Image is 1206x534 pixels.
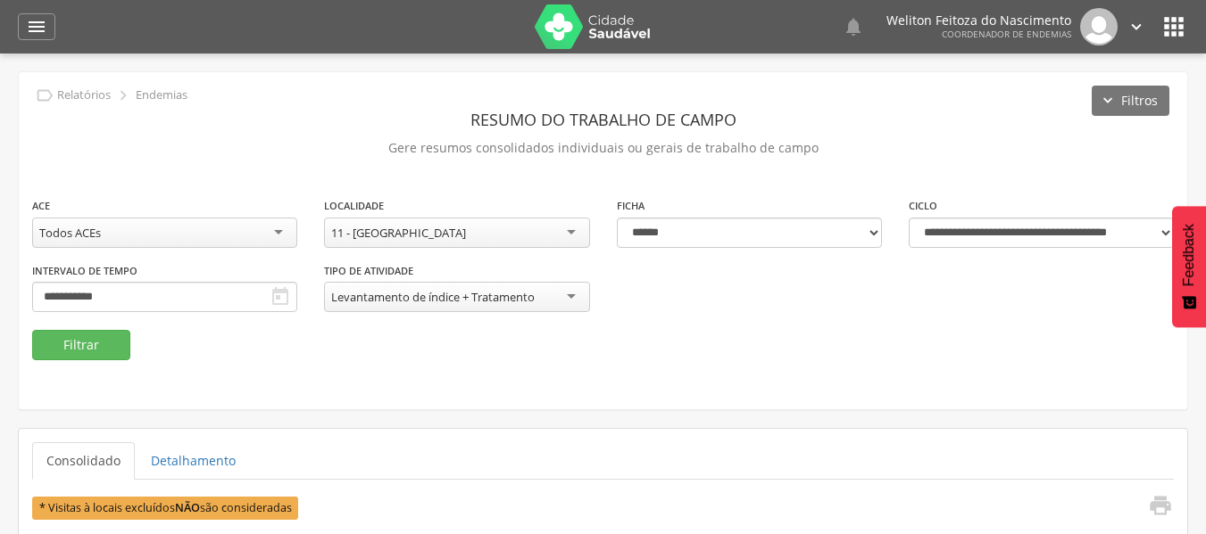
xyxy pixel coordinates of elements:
label: Localidade [324,199,384,213]
label: ACE [32,199,50,213]
p: Weliton Feitoza do Nascimento [886,14,1071,27]
i:  [35,86,54,105]
i:  [1160,12,1188,41]
i:  [270,286,291,308]
div: 11 - [GEOGRAPHIC_DATA] [331,225,466,241]
a: Detalhamento [137,442,250,480]
p: Relatórios [57,88,111,103]
div: Levantamento de índice + Tratamento [331,289,535,305]
header: Resumo do Trabalho de Campo [32,103,1174,136]
span: Feedback [1181,224,1197,286]
button: Filtrar [32,330,130,360]
span: Coordenador de Endemias [942,28,1071,40]
label: Tipo de Atividade [324,264,413,278]
i:  [113,86,133,105]
i:  [843,16,864,37]
label: Ficha [617,199,645,213]
label: Ciclo [909,199,937,213]
span: * Visitas à locais excluídos são consideradas [32,497,298,519]
a:  [1137,493,1173,522]
a:  [1127,8,1146,45]
a:  [843,8,864,45]
p: Gere resumos consolidados individuais ou gerais de trabalho de campo [32,136,1174,160]
a: Consolidado [32,442,135,480]
b: NÃO [175,500,200,515]
label: Intervalo de Tempo [32,264,137,278]
p: Endemias [136,88,187,103]
a:  [18,13,55,40]
i:  [1148,493,1173,518]
button: Feedback - Mostrar pesquisa [1172,206,1206,327]
div: Todos ACEs [39,225,101,241]
i:  [26,16,47,37]
button: Filtros [1092,86,1169,116]
i:  [1127,17,1146,37]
